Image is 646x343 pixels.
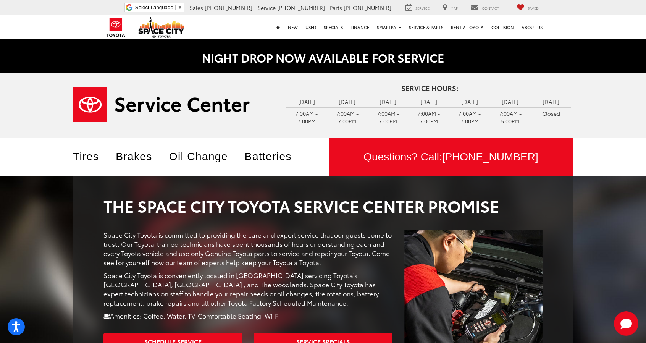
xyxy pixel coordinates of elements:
a: Brakes [116,150,164,162]
h4: Service Hours: [286,84,573,92]
a: Service & Parts [405,15,447,39]
a: Map [437,3,464,12]
span: [PHONE_NUMBER] [442,151,538,163]
span: Service [258,4,276,11]
img: Space City Toyota [138,17,184,38]
span: ▼ [178,5,182,10]
td: Closed [531,107,572,119]
span: ​ [175,5,176,10]
td: 7:00AM - 7:00PM [409,107,449,127]
span: Service [415,5,430,10]
span: Saved [528,5,539,10]
td: [DATE] [409,96,449,107]
span: Parts [329,4,342,11]
a: Service Center | Space City Toyota in Humble TX [73,87,275,122]
td: 7:00AM - 5:00PM [490,107,531,127]
span: [PHONE_NUMBER] [277,4,325,11]
a: Contact [465,3,505,12]
button: Toggle Chat Window [614,311,638,336]
td: 7:00AM - 7:00PM [286,107,327,127]
svg: Start Chat [614,311,638,336]
span: Select Language [135,5,173,10]
span: Sales [190,4,203,11]
a: About Us [518,15,546,39]
td: 7:00AM - 7:00PM [327,107,368,127]
a: Oil Change [169,150,239,162]
img: Service Center | Space City Toyota in Humble TX [73,87,250,122]
a: Batteries [245,150,303,162]
td: [DATE] [368,96,409,107]
a: Questions? Call:[PHONE_NUMBER] [329,138,573,176]
td: 7:00AM - 7:00PM [368,107,409,127]
td: [DATE] [490,96,531,107]
div: Questions? Call: [329,138,573,176]
a: Collision [488,15,518,39]
a: Service [400,3,435,12]
a: Rent a Toyota [447,15,488,39]
img: Toyota [102,15,130,40]
span: [PHONE_NUMBER] [344,4,391,11]
a: Tires [73,150,110,162]
a: Finance [347,15,373,39]
span: Map [451,5,458,10]
td: [DATE] [449,96,490,107]
span: [PHONE_NUMBER] [205,4,252,11]
h2: The Space City Toyota Service Center Promise [103,197,543,214]
a: Used [302,15,320,39]
a: Home [273,15,284,39]
a: My Saved Vehicles [511,3,544,12]
td: [DATE] [531,96,572,107]
a: New [284,15,302,39]
td: 7:00AM - 7:00PM [449,107,490,127]
a: Specials [320,15,347,39]
h2: NIGHT DROP NOW AVAILABLE FOR SERVICE [73,51,573,64]
span: Contact [482,5,499,10]
a: SmartPath [373,15,405,39]
p: Space City Toyota is conveniently located in [GEOGRAPHIC_DATA] servicing Toyota's [GEOGRAPHIC_DAT... [103,270,392,307]
td: [DATE] [327,96,368,107]
td: [DATE] [286,96,327,107]
p: Amenities: Coffee, Water, TV, Comfortable Seating, Wi-Fi [103,311,392,320]
p: Space City Toyota is committed to providing the care and expert service that our guests come to t... [103,230,392,267]
a: Select Language​ [135,5,182,10]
